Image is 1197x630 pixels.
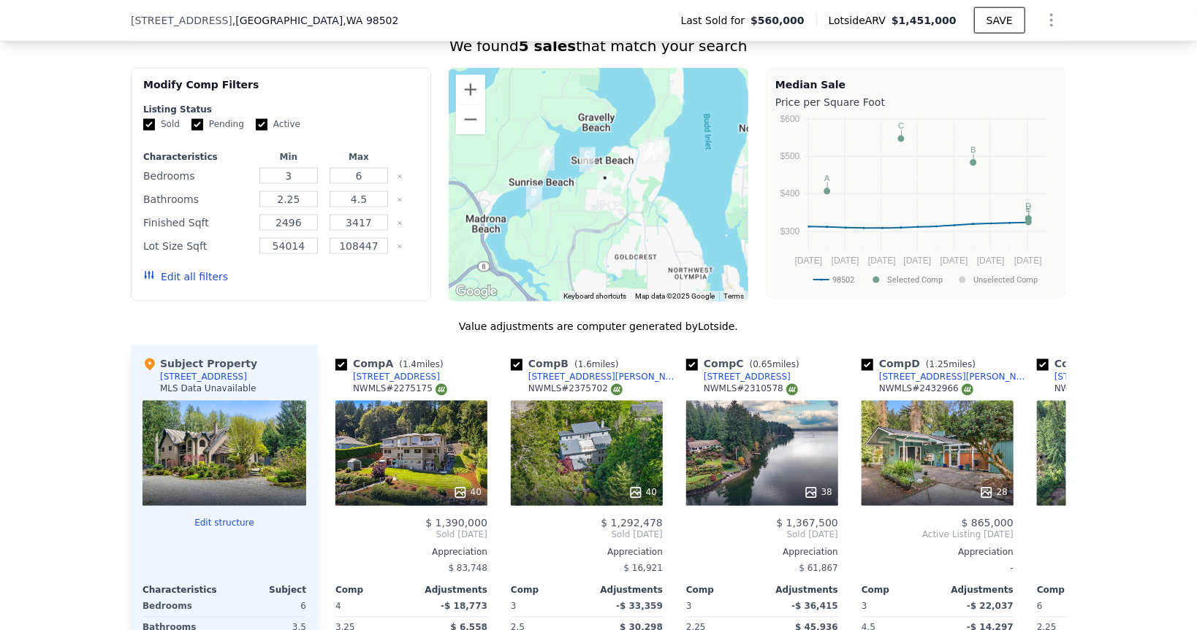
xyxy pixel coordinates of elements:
span: Lotside ARV [829,13,892,28]
div: Lot Size Sqft [143,236,251,256]
img: NWMLS Logo [786,384,798,396]
div: Max [327,151,391,163]
div: [STREET_ADDRESS] [704,372,791,383]
a: Open this area in Google Maps (opens a new window) [452,283,501,301]
span: ( miles) [393,360,449,370]
text: Unselected Comp [973,275,1038,285]
button: Clear [397,244,403,250]
span: -$ 18,773 [441,602,487,612]
div: [STREET_ADDRESS] [353,372,440,383]
div: Adjustments [938,585,1014,596]
div: 38 [804,485,832,500]
div: NWMLS # 2392418 [1054,383,1149,396]
div: Bedrooms [143,166,251,186]
a: [STREET_ADDRESS][PERSON_NAME] [511,372,680,383]
span: Sold [DATE] [335,529,487,541]
span: $ 865,000 [962,518,1014,529]
span: -$ 33,359 [616,602,663,612]
div: Comp [335,585,411,596]
img: Google [452,283,501,301]
div: 4138 Cooper Point Rd NW [638,134,666,170]
div: Comp A [335,357,449,372]
text: $500 [780,152,800,162]
div: 3723 36th Loop NW [591,165,619,201]
div: Min [256,151,321,163]
span: $1,451,000 [892,15,957,26]
text: [DATE] [977,256,1005,266]
label: Active [256,118,300,131]
div: 5310 Sunset Dr NW [520,180,548,216]
div: Adjustments [411,585,487,596]
button: Edit all filters [143,269,228,284]
strong: 5 sales [519,37,577,55]
span: 1.4 [403,360,417,370]
div: Characteristics [142,585,224,596]
span: Map data ©2025 Google [635,292,715,300]
div: [STREET_ADDRESS] [160,372,247,383]
text: 98502 [832,275,854,285]
span: $ 1,390,000 [425,518,487,529]
div: We found that match your search [131,36,1066,56]
label: Pending [191,118,244,131]
label: Sold [143,118,180,131]
a: [STREET_ADDRESS] [686,372,791,383]
div: 40 [453,485,482,500]
text: [DATE] [868,256,896,266]
div: Appreciation [511,547,663,558]
span: Last Sold for [681,13,751,28]
span: $ 61,867 [799,564,838,574]
button: Clear [397,174,403,180]
text: A [824,174,830,183]
text: [DATE] [940,256,968,266]
span: $ 16,921 [624,564,663,574]
div: Price per Square Foot [775,92,1057,112]
div: Subject [224,585,306,596]
text: $600 [780,114,800,124]
span: $560,000 [750,13,805,28]
div: Appreciation [686,547,838,558]
div: 5011 Sunrise Beach Rd NW [533,140,560,177]
span: Sold [DATE] [686,529,838,541]
div: Bedrooms [142,596,221,617]
div: Comp [1037,585,1113,596]
div: Appreciation [335,547,487,558]
div: Appreciation [862,547,1014,558]
div: Adjustments [762,585,838,596]
text: $300 [780,226,800,237]
span: $ 1,367,500 [776,518,838,529]
text: [DATE] [904,256,932,266]
div: Bathrooms [143,189,251,210]
div: Modify Comp Filters [143,77,419,104]
button: Keyboard shortcuts [563,291,626,301]
span: 4 [335,602,341,612]
div: - [862,558,1014,579]
button: Edit structure [142,518,306,529]
button: Zoom out [456,105,485,134]
span: 3 [686,602,692,612]
span: , WA 98502 [343,15,398,26]
a: Terms (opens in new tab) [723,292,744,300]
button: Zoom in [456,75,485,104]
span: -$ 36,415 [791,602,838,612]
span: Sold [DATE] [511,529,663,541]
span: 0.65 [753,360,772,370]
button: Clear [397,220,403,226]
div: NWMLS # 2275175 [353,383,447,396]
div: - [1037,558,1189,579]
input: Pending [191,119,203,131]
img: NWMLS Logo [962,384,973,396]
div: 4116 Sunset Beach Dr NW [574,142,601,178]
button: SAVE [974,7,1025,34]
div: NWMLS # 2310578 [704,383,798,396]
a: [STREET_ADDRESS] [335,372,440,383]
span: ( miles) [920,360,981,370]
img: NWMLS Logo [436,384,447,396]
span: [STREET_ADDRESS] [131,13,232,28]
div: Comp B [511,357,625,372]
div: Finished Sqft [143,212,251,233]
span: Active Listing [DATE] [862,529,1014,541]
div: Comp D [862,357,981,372]
div: Comp C [686,357,805,372]
button: Clear [397,197,403,203]
div: Appreciation [1037,547,1189,558]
